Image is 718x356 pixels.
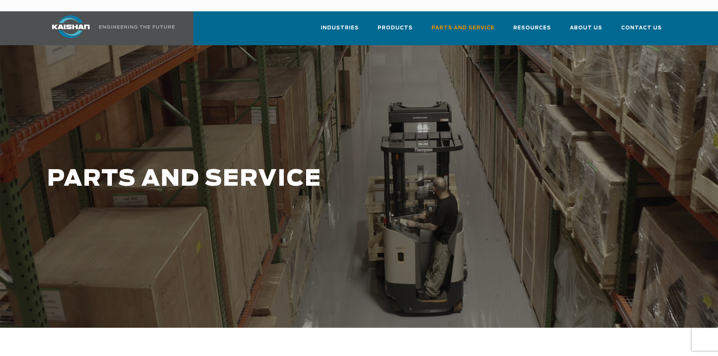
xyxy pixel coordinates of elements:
[513,18,551,44] a: Resources
[43,11,176,45] a: Kaishan USA
[43,15,99,38] img: kaishan logo
[513,24,551,32] span: Resources
[321,18,359,44] a: Industries
[621,24,662,32] span: Contact Us
[321,24,359,32] span: Industries
[432,24,494,32] span: Parts and Service
[378,18,413,44] a: Products
[432,18,494,44] a: Parts and Service
[621,18,662,44] a: Contact Us
[570,24,602,32] span: About Us
[570,18,602,44] a: About Us
[378,24,413,32] span: Products
[47,167,566,192] h1: PARTS AND SERVICE
[99,25,175,29] img: Engineering the future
